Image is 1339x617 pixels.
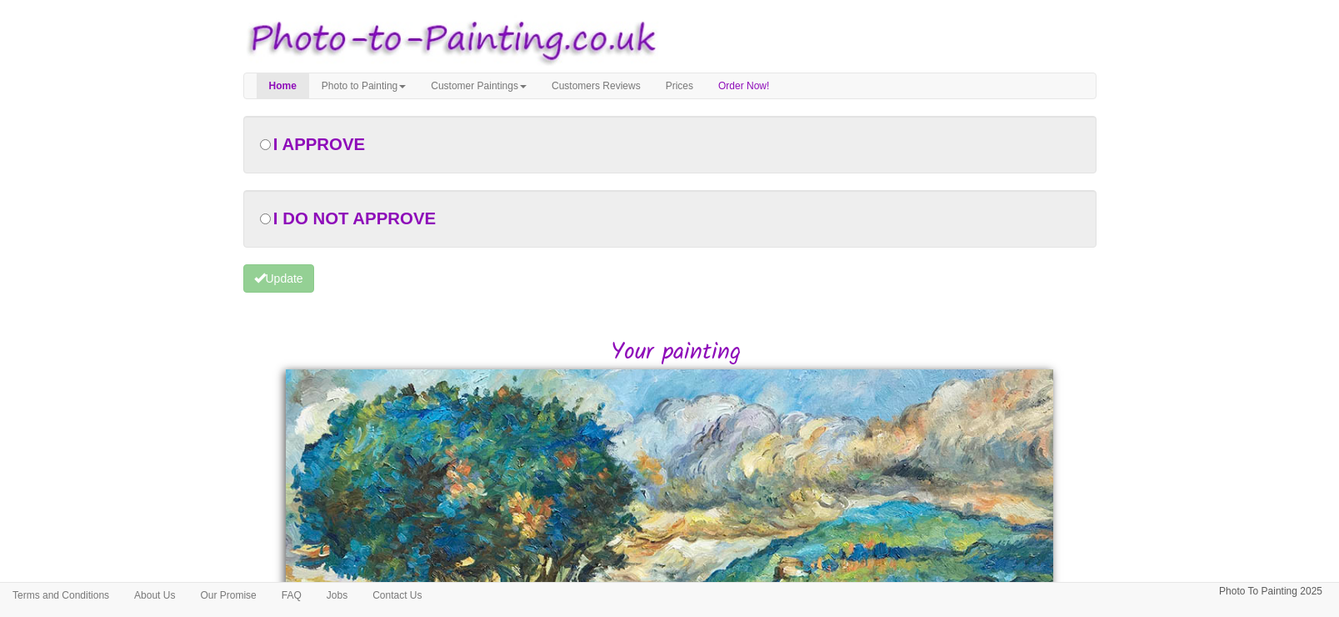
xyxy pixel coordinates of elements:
[122,583,187,608] a: About Us
[187,583,268,608] a: Our Promise
[653,73,706,98] a: Prices
[706,73,782,98] a: Order Now!
[257,73,309,98] a: Home
[360,583,434,608] a: Contact Us
[256,340,1097,366] h2: Your painting
[273,209,436,228] span: I DO NOT APPROVE
[418,73,539,98] a: Customer Paintings
[269,583,314,608] a: FAQ
[235,8,662,73] img: Photo to Painting
[273,135,365,153] span: I APPROVE
[309,73,418,98] a: Photo to Painting
[314,583,360,608] a: Jobs
[539,73,653,98] a: Customers Reviews
[1219,583,1322,600] p: Photo To Painting 2025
